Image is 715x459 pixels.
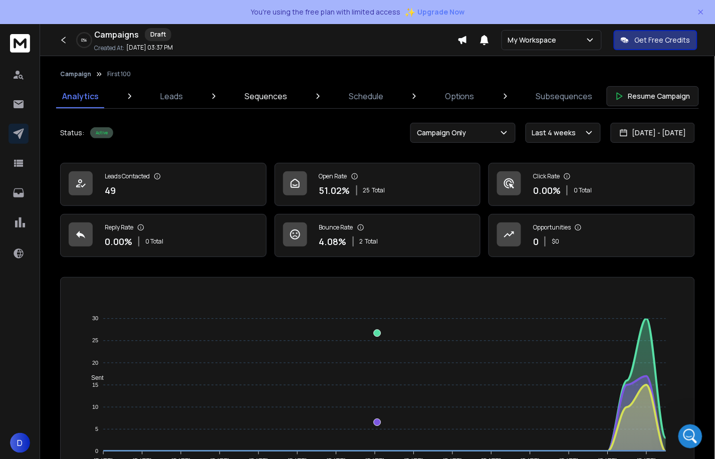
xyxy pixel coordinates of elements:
[16,151,156,170] div: The team will be back 🕒
[10,433,30,453] button: D
[439,84,481,108] a: Options
[107,70,131,78] p: First 100
[275,214,481,257] a: Bounce Rate4.08%2Total
[678,424,702,448] iframe: Intercom live chat
[16,127,96,145] b: [EMAIL_ADDRESS][DOMAIN_NAME]
[8,101,164,177] div: You’ll get replies here and in your email:✉️[EMAIL_ADDRESS][DOMAIN_NAME]The team will be back🕒[DATE]
[611,123,695,143] button: [DATE] - [DATE]
[536,90,593,102] p: Subsequences
[8,221,164,253] div: Hey [PERSON_NAME], that's great to hear!Lakshita • [DATE]
[60,214,267,257] a: Reply Rate0.00%0 Total
[365,238,378,246] span: Total
[533,235,539,249] p: 0
[44,199,54,209] img: Profile image for Lakshita
[60,163,267,206] a: Leads Contacted49
[8,101,192,185] div: Box says…
[445,90,474,102] p: Options
[56,84,105,108] a: Analytics
[635,35,690,45] p: Get Free Credits
[44,290,184,320] div: is there a reason my warm up emails in my account are not going out? I started it [DATE]?
[57,201,86,208] b: Lakshita
[7,4,26,23] button: go back
[105,172,150,180] p: Leads Contacted
[8,284,192,338] div: Drew says…
[95,448,98,454] tspan: 0
[16,227,156,247] div: Hey [PERSON_NAME], that's great to hear!
[417,128,470,138] p: Campaign Only
[48,328,56,336] button: Gif picker
[532,128,580,138] p: Last 4 weeks
[49,13,69,23] p: Active
[176,4,194,22] div: Close
[105,183,116,197] p: 49
[94,44,124,52] p: Created At:
[16,107,156,146] div: You’ll get replies here and in your email: ✉️
[82,37,87,43] p: 0 %
[363,186,370,194] span: 25
[533,183,561,197] p: 0.00 %
[92,404,98,410] tspan: 10
[489,214,695,257] a: Opportunities0$0
[8,221,192,271] div: Lakshita says…
[574,186,592,194] p: 0 Total
[90,127,113,138] div: Active
[92,338,98,344] tspan: 25
[92,360,98,366] tspan: 20
[36,284,192,326] div: is there a reason my warm up emails in my account are not going out? I started it [DATE]?
[404,2,464,22] button: ✨Upgrade Now
[245,90,287,102] p: Sequences
[16,255,70,261] div: Lakshita • [DATE]
[343,84,389,108] a: Schedule
[614,30,697,50] button: Get Free Credits
[239,84,293,108] a: Sequences
[8,184,192,198] div: [DATE]
[360,238,363,246] span: 2
[372,186,385,194] span: Total
[46,71,192,93] div: it was user errore raj! I figured it out!
[94,29,139,41] h1: Campaigns
[160,90,183,102] p: Leads
[60,70,91,78] button: Campaign
[319,183,350,197] p: 51.02 %
[49,5,82,13] h1: Lakshita
[552,238,559,246] p: $ 0
[172,324,188,340] button: Send a message…
[275,163,481,206] a: Open Rate51.02%25Total
[54,77,184,87] div: it was user errore raj! I figured it out!
[530,84,599,108] a: Subsequences
[508,35,561,45] p: My Workspace
[105,235,132,249] p: 0.00 %
[319,235,347,249] p: 4.08 %
[533,172,560,180] p: Click Rate
[319,223,353,232] p: Bounce Rate
[60,128,84,138] p: Status:
[92,382,98,388] tspan: 15
[57,200,157,209] div: joined the conversation
[92,316,98,322] tspan: 30
[8,71,192,101] div: Drew says…
[145,28,171,41] div: Draft
[349,90,383,102] p: Schedule
[9,307,192,324] textarea: Message…
[489,163,695,206] a: Click Rate0.00%0 Total
[8,57,192,71] div: [DATE]
[154,84,189,108] a: Leads
[251,7,400,17] p: You're using the free plan with limited access
[64,328,72,336] button: Start recording
[29,6,45,22] img: Profile image for Lakshita
[32,328,40,336] button: Emoji picker
[84,374,104,381] span: Sent
[105,223,133,232] p: Reply Rate
[95,426,98,432] tspan: 5
[8,271,192,284] div: [DATE]
[25,161,51,169] b: [DATE]
[157,4,176,23] button: Home
[607,86,699,106] button: Resume Campaign
[533,223,571,232] p: Opportunities
[16,328,24,336] button: Upload attachment
[8,198,192,221] div: Lakshita says…
[319,172,347,180] p: Open Rate
[404,5,415,19] span: ✨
